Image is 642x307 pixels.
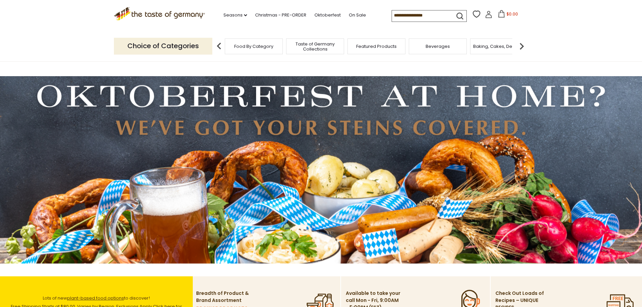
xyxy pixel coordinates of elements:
[212,39,226,53] img: previous arrow
[314,11,341,19] a: Oktoberfest
[114,38,212,54] p: Choice of Categories
[426,44,450,49] a: Beverages
[494,10,522,20] button: $0.00
[473,44,525,49] a: Baking, Cakes, Desserts
[255,11,306,19] a: Christmas - PRE-ORDER
[67,295,124,301] a: plant-based food options
[356,44,397,49] a: Featured Products
[196,290,252,304] p: Breadth of Product & Brand Assortment
[288,41,342,52] a: Taste of Germany Collections
[349,11,366,19] a: On Sale
[515,39,528,53] img: next arrow
[223,11,247,19] a: Seasons
[234,44,273,49] a: Food By Category
[507,11,518,17] span: $0.00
